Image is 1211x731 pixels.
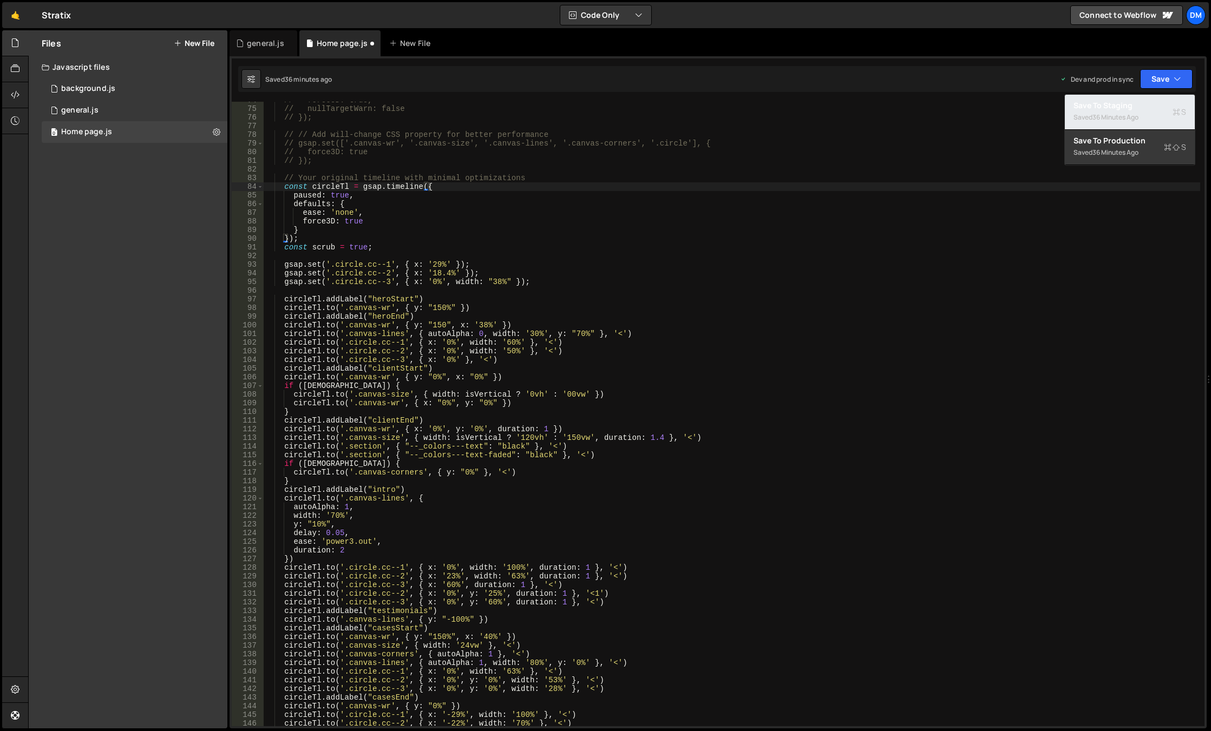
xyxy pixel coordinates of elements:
div: 78 [232,130,264,139]
div: 84 [232,182,264,191]
button: Save to ProductionS Saved36 minutes ago [1065,130,1195,165]
div: Dev and prod in sync [1060,75,1134,84]
div: 77 [232,122,264,130]
div: 139 [232,658,264,667]
div: 91 [232,243,264,252]
div: 129 [232,572,264,581]
div: 123 [232,520,264,529]
div: 141 [232,676,264,684]
div: 88 [232,217,264,226]
div: Javascript files [29,56,227,78]
div: 137 [232,641,264,650]
div: 86 [232,200,264,208]
div: Home page.js [317,38,368,49]
div: 99 [232,312,264,321]
div: 111 [232,416,264,425]
div: 85 [232,191,264,200]
div: 87 [232,208,264,217]
div: 96 [232,286,264,295]
div: New File [389,38,435,49]
button: Code Only [560,5,651,25]
div: 134 [232,615,264,624]
div: 107 [232,381,264,390]
div: 144 [232,702,264,710]
div: Saved [1073,146,1186,159]
div: 108 [232,390,264,399]
div: 119 [232,485,264,494]
div: Save to Production [1073,135,1186,146]
div: Home page.js [61,127,112,137]
button: Save to StagingS Saved36 minutes ago [1065,95,1195,130]
h2: Files [42,37,61,49]
div: 106 [232,373,264,381]
div: 132 [232,598,264,607]
div: 83 [232,174,264,182]
div: 82 [232,165,264,174]
div: 133 [232,607,264,615]
div: 103 [232,347,264,355]
div: Saved [265,75,332,84]
div: 130 [232,581,264,589]
div: 122 [232,511,264,520]
div: 117 [232,468,264,477]
button: New File [174,39,214,48]
div: 100 [232,321,264,330]
div: 138 [232,650,264,658]
div: 110 [232,407,264,416]
button: Save [1140,69,1193,89]
div: 101 [232,330,264,338]
div: 75 [232,104,264,113]
div: 102 [232,338,264,347]
div: 113 [232,433,264,442]
div: general.js [61,106,99,115]
div: 135 [232,624,264,633]
div: Code Only [1064,94,1195,166]
div: 121 [232,503,264,511]
div: 94 [232,269,264,278]
div: 143 [232,693,264,702]
div: 36 minutes ago [1092,113,1138,122]
div: 145 [232,710,264,719]
div: 98 [232,304,264,312]
div: background.js [61,84,115,94]
a: 🤙 [2,2,29,28]
a: Dm [1186,5,1206,25]
div: 116 [232,459,264,468]
div: 104 [232,355,264,364]
div: 120 [232,494,264,503]
div: 76 [232,113,264,122]
div: 79 [232,139,264,148]
div: 124 [232,529,264,537]
div: 36 minutes ago [1092,148,1138,157]
div: Save to Staging [1073,100,1186,111]
div: 142 [232,684,264,693]
div: 146 [232,719,264,728]
div: 125 [232,537,264,546]
div: 80 [232,148,264,156]
div: 89 [232,226,264,234]
div: 109 [232,399,264,407]
div: 136 [232,633,264,641]
div: 115 [232,451,264,459]
div: Saved [1073,111,1186,124]
a: Connect to Webflow [1070,5,1183,25]
div: 97 [232,295,264,304]
div: 112 [232,425,264,433]
div: 81 [232,156,264,165]
div: 126 [232,546,264,555]
div: 95 [232,278,264,286]
div: 90 [232,234,264,243]
div: 105 [232,364,264,373]
div: 16575/45066.js [42,78,227,100]
span: 0 [51,129,57,137]
div: Stratix [42,9,71,22]
div: 36 minutes ago [285,75,332,84]
div: 92 [232,252,264,260]
span: S [1164,142,1186,153]
div: 140 [232,667,264,676]
div: 118 [232,477,264,485]
span: S [1173,107,1186,117]
div: 16575/45802.js [42,100,227,121]
div: 127 [232,555,264,563]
